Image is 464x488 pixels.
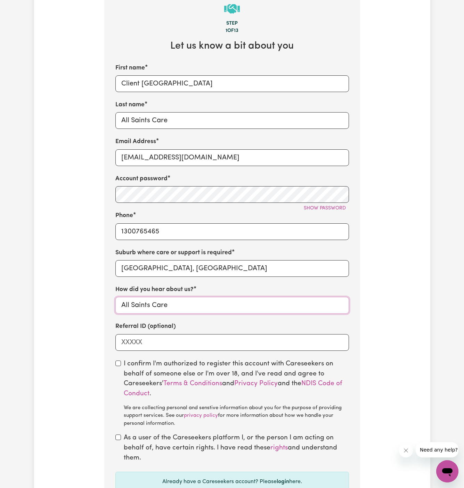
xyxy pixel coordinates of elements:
[124,359,349,428] label: I confirm I'm authorized to register this account with Careseekers on behalf of someone else or I...
[270,445,288,451] a: rights
[115,248,232,257] label: Suburb where care or support is required
[301,203,349,214] button: Show password
[115,64,145,73] label: First name
[115,137,156,146] label: Email Address
[115,149,349,166] input: e.g. diana.rigg@yahoo.com.au
[115,260,349,277] input: e.g. North Bondi, New South Wales
[115,223,349,240] input: e.g. 0412 345 678
[277,479,289,485] a: login
[115,40,349,52] h2: Let us know a bit about you
[115,100,145,109] label: Last name
[416,442,458,457] iframe: Message from company
[124,404,349,428] div: We are collecting personal and senstive information about you for the purpose of providing suppor...
[115,334,349,351] input: XXXXX
[115,27,349,35] div: 1 of 13
[399,444,413,457] iframe: Close message
[115,322,176,331] label: Referral ID (optional)
[234,380,278,387] a: Privacy Policy
[115,112,349,129] input: e.g. Rigg
[115,174,168,183] label: Account password
[304,206,346,211] span: Show password
[115,20,349,27] div: Step
[115,297,349,314] input: e.g. Google, word of mouth etc.
[163,380,222,387] a: Terms & Conditions
[115,211,133,220] label: Phone
[184,413,218,418] a: privacy policy
[436,460,458,482] iframe: Button to launch messaging window
[115,285,194,294] label: How did you hear about us?
[124,433,349,463] label: As a user of the Careseekers platform I, or the person I am acting on behalf of, have certain rig...
[115,75,349,92] input: e.g. Diana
